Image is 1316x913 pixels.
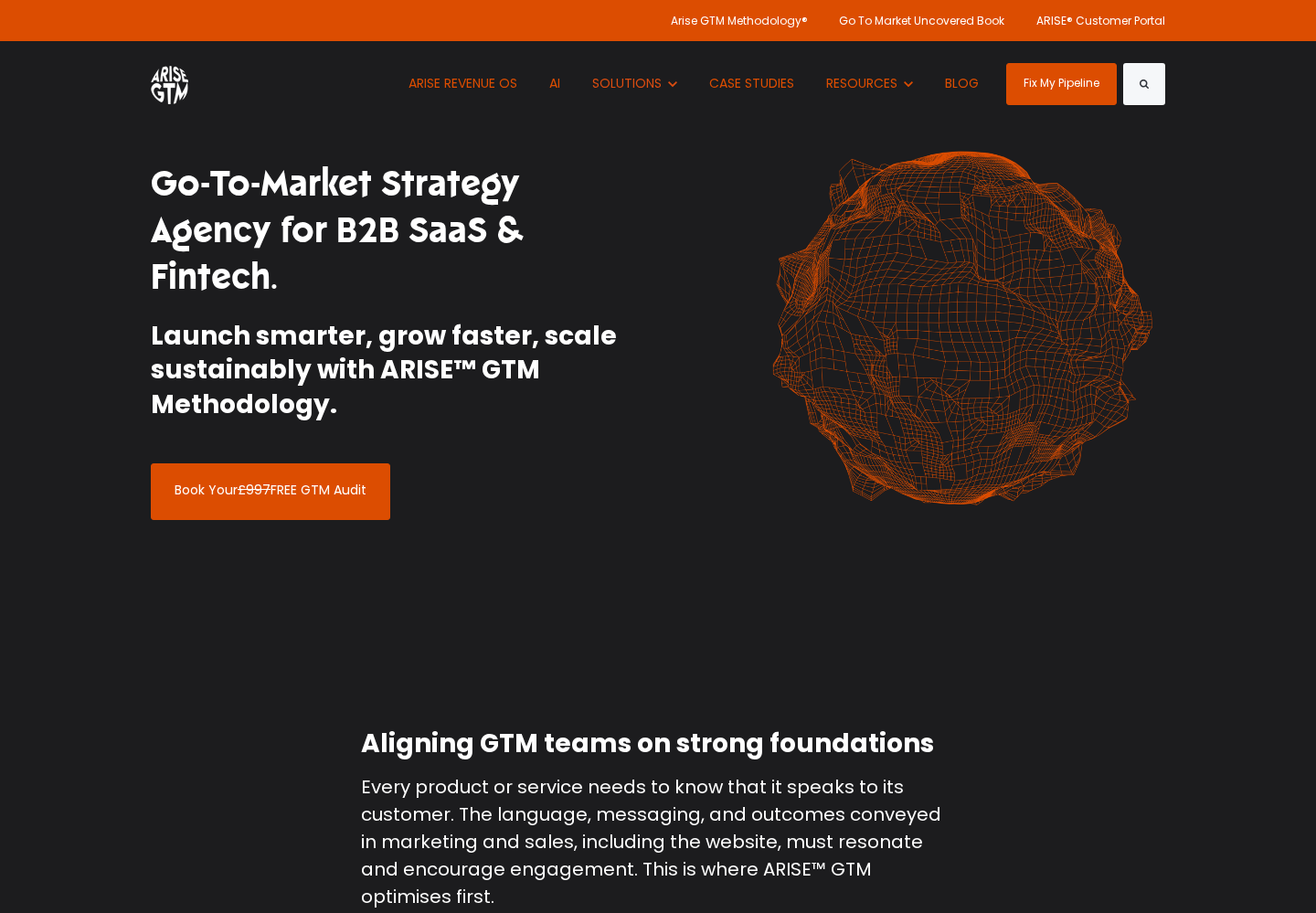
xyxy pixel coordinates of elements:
[151,319,644,422] h2: Launch smarter, grow faster, scale sustainably with ARISE™ GTM Methodology.
[695,41,808,126] a: CASE STUDIES
[238,481,271,499] s: £997
[592,74,593,75] span: Show submenu for SOLUTIONS
[826,74,897,92] span: RESOURCES
[826,74,827,75] span: Show submenu for RESOURCES
[395,41,992,126] nav: Desktop navigation
[151,463,390,520] a: Book Your£997FREE GTM Audit
[175,464,366,499] p: Book Your FREE GTM Audit
[361,774,941,909] span: Every product or service needs to know that it speaks to its customer. The language, messaging, a...
[1006,63,1117,105] a: Fix My Pipeline
[1123,63,1165,105] button: Search
[151,161,644,302] h1: Go-To-Market Strategy Agency for B2B SaaS & Fintech.
[536,41,574,126] a: AI
[931,41,992,126] a: BLOG
[395,41,531,126] a: ARISE REVENUE OS
[759,132,1165,525] img: shape-61 orange
[592,74,662,92] span: SOLUTIONS
[812,41,927,126] button: Show submenu for RESOURCES RESOURCES
[151,63,188,104] img: ARISE GTM logo (1) white
[361,727,955,761] h2: Aligning GTM teams on strong foundations
[578,41,691,126] button: Show submenu for SOLUTIONS SOLUTIONS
